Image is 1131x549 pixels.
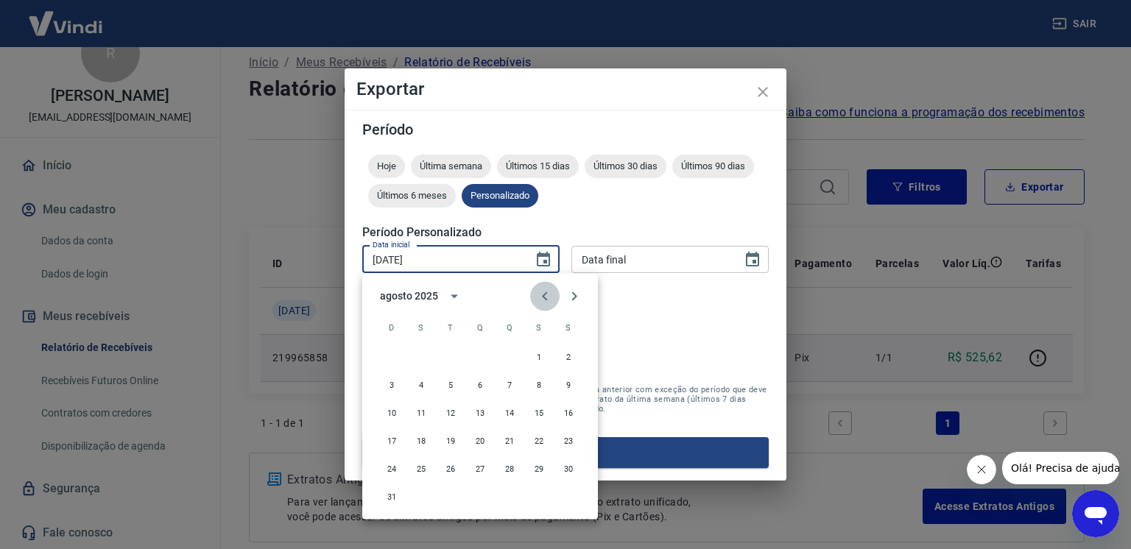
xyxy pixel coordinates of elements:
button: Previous month [530,281,560,311]
div: Últimos 30 dias [585,155,666,178]
button: 22 [526,428,552,454]
button: 5 [437,372,464,398]
span: Últimos 15 dias [497,160,579,171]
button: 10 [378,400,405,426]
div: Última semana [411,155,491,178]
button: Choose date, selected date is 24 de set de 2025 [529,245,558,274]
button: 1 [526,344,552,370]
iframe: Mensagem da empresa [1002,452,1119,484]
button: 26 [437,456,464,482]
h5: Período [362,122,769,137]
button: 27 [467,456,493,482]
button: Choose date [738,245,767,274]
button: 28 [496,456,523,482]
div: agosto 2025 [380,288,437,304]
button: 8 [526,372,552,398]
button: 31 [378,484,405,510]
div: Personalizado [462,184,538,208]
span: terça-feira [437,313,464,342]
button: 24 [378,456,405,482]
div: Hoje [368,155,405,178]
span: sexta-feira [526,313,552,342]
button: Next month [560,281,589,311]
div: Últimos 6 meses [368,184,456,208]
span: quarta-feira [467,313,493,342]
iframe: Fechar mensagem [967,455,996,484]
span: Hoje [368,160,405,171]
button: 2 [555,344,582,370]
button: calendar view is open, switch to year view [442,283,467,308]
button: 23 [555,428,582,454]
span: Última semana [411,160,491,171]
span: Últimos 6 meses [368,190,456,201]
button: 9 [555,372,582,398]
h4: Exportar [356,80,775,98]
input: DD/MM/YYYY [362,246,523,273]
button: 11 [408,400,434,426]
div: Últimos 90 dias [672,155,754,178]
iframe: Botão para abrir a janela de mensagens [1072,490,1119,537]
button: 18 [408,428,434,454]
button: 6 [467,372,493,398]
button: 16 [555,400,582,426]
button: close [745,74,781,110]
span: Olá! Precisa de ajuda? [9,10,124,22]
button: 30 [555,456,582,482]
button: 19 [437,428,464,454]
span: sábado [555,313,582,342]
span: Personalizado [462,190,538,201]
span: domingo [378,313,405,342]
button: 7 [496,372,523,398]
h5: Período Personalizado [362,225,769,240]
button: 13 [467,400,493,426]
input: DD/MM/YYYY [571,246,732,273]
button: 25 [408,456,434,482]
span: quinta-feira [496,313,523,342]
span: Últimos 90 dias [672,160,754,171]
span: Últimos 30 dias [585,160,666,171]
button: 20 [467,428,493,454]
button: 14 [496,400,523,426]
button: 12 [437,400,464,426]
button: 3 [378,372,405,398]
button: 17 [378,428,405,454]
button: 15 [526,400,552,426]
span: segunda-feira [408,313,434,342]
div: Últimos 15 dias [497,155,579,178]
label: Data inicial [373,239,410,250]
button: 29 [526,456,552,482]
button: 4 [408,372,434,398]
button: 21 [496,428,523,454]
